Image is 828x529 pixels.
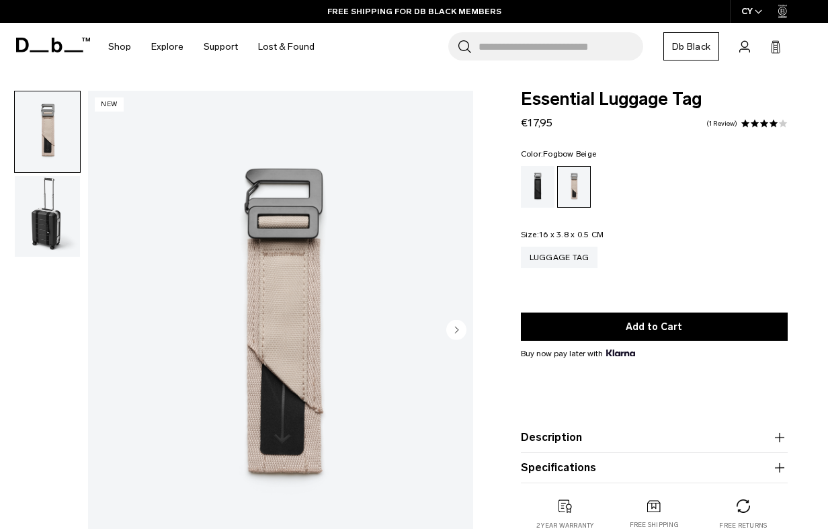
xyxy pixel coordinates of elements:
a: Support [204,23,238,71]
legend: Size: [521,231,604,239]
a: Lost & Found [258,23,315,71]
a: Fogbow Beige [557,166,591,208]
span: Fogbow Beige [543,149,596,159]
button: Add to Cart [521,313,788,341]
img: Essential Luggage Tag Fogbow Beige [15,176,80,257]
p: New [95,97,124,112]
button: Essential Luggage Tag Fogbow Beige [14,175,81,257]
img: Essential Luggage Tag Fogbow Beige [15,91,80,172]
a: Luggage Tag [521,247,598,268]
button: Specifications [521,460,788,476]
span: Buy now pay later with [521,348,635,360]
a: FREE SHIPPING FOR DB BLACK MEMBERS [327,5,501,17]
a: Black Out [521,166,554,208]
span: Essential Luggage Tag [521,91,788,108]
a: Explore [151,23,183,71]
a: Shop [108,23,131,71]
button: Description [521,430,788,446]
span: 16 x 3.8 x 0.5 CM [539,230,604,239]
legend: Color: [521,150,597,158]
img: {"height" => 20, "alt" => "Klarna"} [606,350,635,356]
span: €17,95 [521,116,552,129]
button: Essential Luggage Tag Fogbow Beige [14,91,81,173]
button: Next slide [446,320,466,343]
nav: Main Navigation [98,23,325,71]
a: 1 reviews [706,120,737,127]
a: Db Black [663,32,719,60]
